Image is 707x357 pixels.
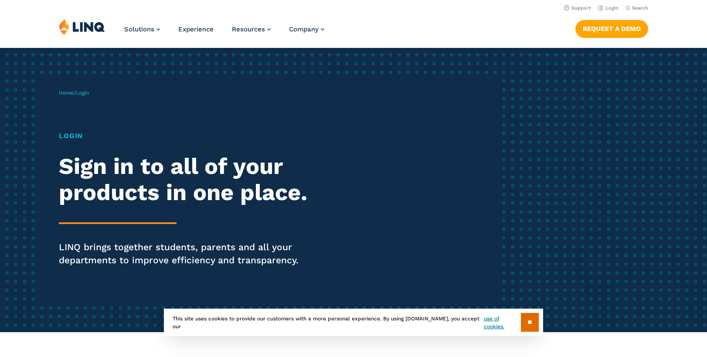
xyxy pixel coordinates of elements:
a: Resources [232,25,271,33]
a: Login [598,5,619,11]
span: Solutions [124,25,154,33]
span: Search [632,5,648,11]
span: Company [289,25,319,33]
a: Experience [178,25,214,33]
p: LINQ brings together students, parents and all your departments to improve efficiency and transpa... [59,241,331,267]
h1: Login [59,131,331,141]
a: Solutions [124,25,160,33]
a: Support [564,5,591,11]
a: Home [59,90,74,96]
a: Request a Demo [575,20,648,37]
a: Company [289,25,324,33]
span: / [59,90,89,96]
span: Resources [232,25,265,33]
nav: Primary Navigation [124,18,324,47]
span: Login [76,90,89,96]
h2: Sign in to all of your products in one place. [59,153,331,206]
a: use of cookies. [484,315,521,330]
div: This site uses cookies to provide our customers with a more personal experience. By using [DOMAIN... [164,309,543,336]
img: LINQ | K‑12 Software [59,18,105,35]
nav: Button Navigation [575,18,648,37]
button: Open Search Bar [625,5,648,11]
